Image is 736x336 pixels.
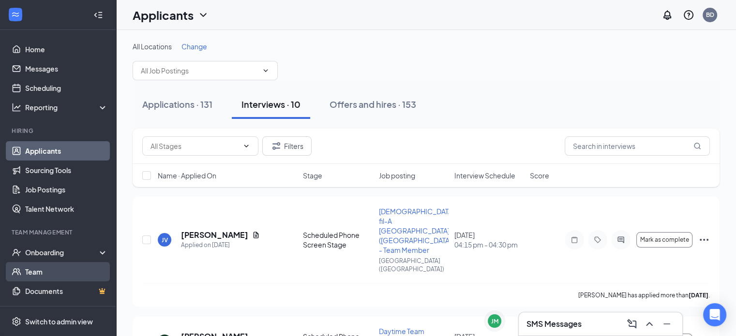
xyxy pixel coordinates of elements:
[133,7,194,23] h1: Applicants
[698,234,710,246] svg: Ellipses
[592,236,603,244] svg: Tag
[703,303,726,326] div: Open Intercom Messenger
[578,291,710,299] p: [PERSON_NAME] has applied more than .
[25,180,108,199] a: Job Postings
[569,236,580,244] svg: Note
[454,230,524,249] div: [DATE]
[644,318,655,330] svg: ChevronUp
[252,231,260,239] svg: Document
[693,142,701,150] svg: MagnifyingGlass
[25,281,108,301] a: DocumentsCrown
[12,102,21,112] svg: Analysis
[197,9,209,21] svg: ChevronDown
[25,199,108,219] a: Talent Network
[642,316,657,332] button: ChevronUp
[12,248,21,257] svg: UserCheck
[303,171,322,180] span: Stage
[25,102,108,112] div: Reporting
[25,78,108,98] a: Scheduling
[12,228,106,236] div: Team Management
[25,248,100,257] div: Onboarding
[25,161,108,180] a: Sourcing Tools
[330,98,416,110] div: Offers and hires · 153
[25,317,93,326] div: Switch to admin view
[262,136,312,156] button: Filter Filters
[181,240,260,250] div: Applied on [DATE]
[454,240,524,249] span: 04:15 pm - 04:30 pm
[133,42,172,51] span: All Locations
[491,317,498,325] div: JM
[181,42,207,51] span: Change
[242,142,250,150] svg: ChevronDown
[158,171,216,180] span: Name · Applied On
[25,262,108,281] a: Team
[689,292,708,299] b: [DATE]
[303,230,373,249] div: Scheduled Phone Screen Stage
[626,318,638,330] svg: ComposeMessage
[25,301,108,320] a: SurveysCrown
[93,10,103,20] svg: Collapse
[141,65,258,76] input: All Job Postings
[241,98,300,110] div: Interviews · 10
[636,232,692,248] button: Mark as complete
[379,207,458,254] span: [DEMOGRAPHIC_DATA]-fil-A [GEOGRAPHIC_DATA] ([GEOGRAPHIC_DATA]) - Team Member
[661,9,673,21] svg: Notifications
[25,141,108,161] a: Applicants
[181,230,248,240] h5: [PERSON_NAME]
[25,40,108,59] a: Home
[12,127,106,135] div: Hiring
[683,9,694,21] svg: QuestionInfo
[11,10,20,19] svg: WorkstreamLogo
[379,257,449,273] p: [GEOGRAPHIC_DATA] ([GEOGRAPHIC_DATA])
[270,140,282,152] svg: Filter
[706,11,714,19] div: BD
[659,316,675,332] button: Minimize
[25,59,108,78] a: Messages
[142,98,212,110] div: Applications · 131
[640,236,689,243] span: Mark as complete
[379,171,415,180] span: Job posting
[454,171,515,180] span: Interview Schedule
[615,236,627,244] svg: ActiveChat
[661,318,673,330] svg: Minimize
[565,136,710,156] input: Search in interviews
[12,317,21,326] svg: Settings
[162,236,168,244] div: JV
[624,316,640,332] button: ComposeMessage
[150,141,239,151] input: All Stages
[262,67,270,74] svg: ChevronDown
[530,171,549,180] span: Score
[526,319,582,329] h3: SMS Messages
